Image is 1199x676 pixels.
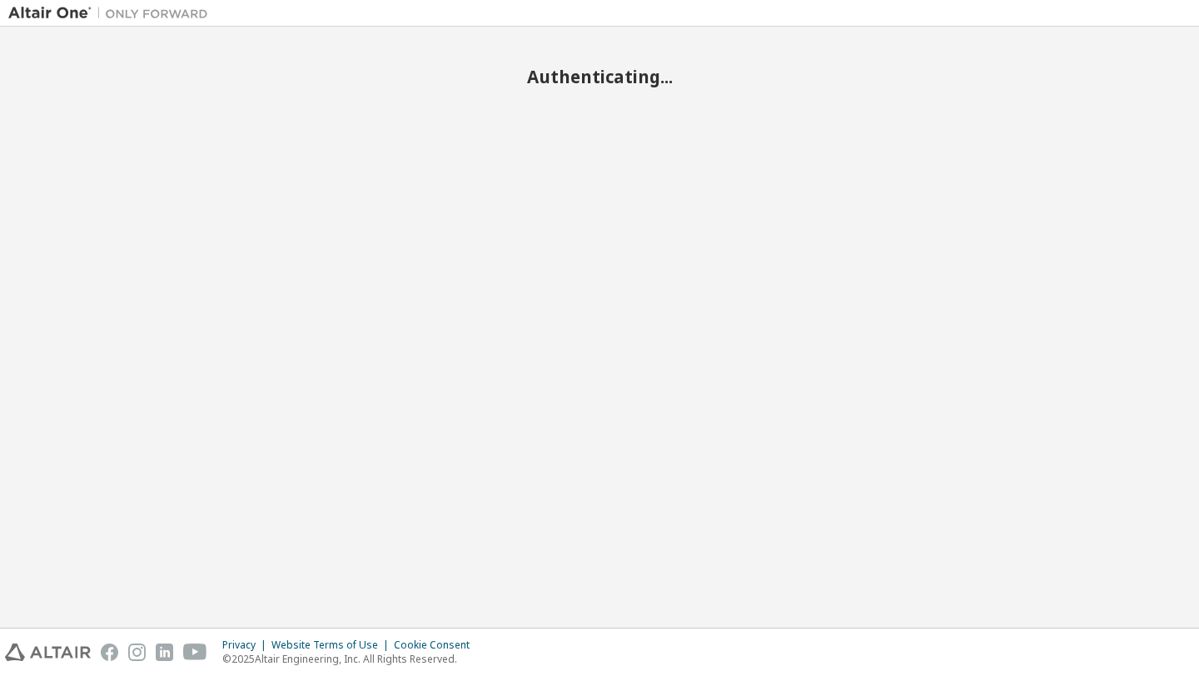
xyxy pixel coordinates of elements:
div: Privacy [222,639,271,652]
img: facebook.svg [101,644,118,661]
img: youtube.svg [183,644,207,661]
img: Altair One [8,5,216,22]
p: © 2025 Altair Engineering, Inc. All Rights Reserved. [222,652,480,666]
div: Website Terms of Use [271,639,394,652]
h2: Authenticating... [8,66,1191,87]
div: Cookie Consent [394,639,480,652]
img: linkedin.svg [156,644,173,661]
img: altair_logo.svg [5,644,91,661]
img: instagram.svg [128,644,146,661]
